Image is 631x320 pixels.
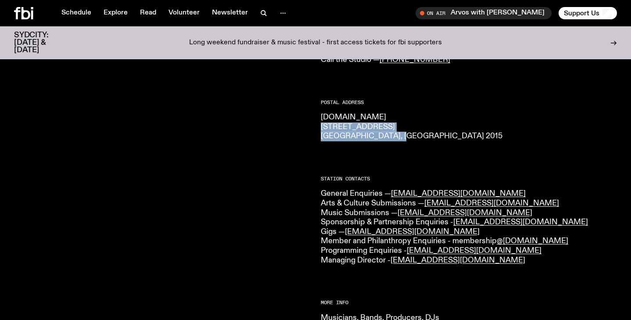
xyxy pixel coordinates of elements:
a: @[DOMAIN_NAME] [497,237,568,245]
p: Long weekend fundraiser & music festival - first access tickets for fbi supporters [189,39,442,47]
a: Read [135,7,161,19]
h2: Station Contacts [321,176,617,181]
a: [EMAIL_ADDRESS][DOMAIN_NAME] [407,247,541,255]
h3: SYDCITY: [DATE] & [DATE] [14,32,70,54]
p: [DOMAIN_NAME] [STREET_ADDRESS] [GEOGRAPHIC_DATA], [GEOGRAPHIC_DATA] 2015 [321,113,617,141]
a: [EMAIL_ADDRESS][DOMAIN_NAME] [391,190,526,198]
span: Support Us [564,9,599,17]
a: [EMAIL_ADDRESS][DOMAIN_NAME] [453,218,588,226]
a: [EMAIL_ADDRESS][DOMAIN_NAME] [345,228,480,236]
button: Support Us [559,7,617,19]
a: Schedule [56,7,97,19]
a: [EMAIL_ADDRESS][DOMAIN_NAME] [398,209,532,217]
p: General Enquiries — Arts & Culture Submissions — Music Submissions — Sponsorship & Partnership En... [321,189,617,265]
a: Newsletter [207,7,253,19]
h2: More Info [321,300,617,305]
h2: Postal Address [321,100,617,105]
a: Explore [98,7,133,19]
a: Volunteer [163,7,205,19]
a: [EMAIL_ADDRESS][DOMAIN_NAME] [424,199,559,207]
a: [EMAIL_ADDRESS][DOMAIN_NAME] [391,256,525,264]
a: [PHONE_NUMBER] [380,56,450,64]
button: On AirArvos with [PERSON_NAME] [416,7,552,19]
